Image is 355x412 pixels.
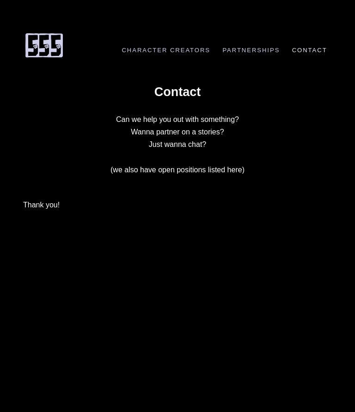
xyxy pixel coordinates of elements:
a: Character Creators [117,47,215,54]
p: (we also have open positions listed here) [23,164,332,176]
div: Thank you! [23,199,332,211]
a: 555 Comic [23,37,65,51]
h1: Contact [23,84,332,100]
p: Can we help you out with something? Wanna partner on a stories? Just wanna chat? [23,113,332,151]
img: 555 Comic [23,32,65,58]
a: Contact [287,47,332,54]
a: Partnerships [218,47,285,54]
